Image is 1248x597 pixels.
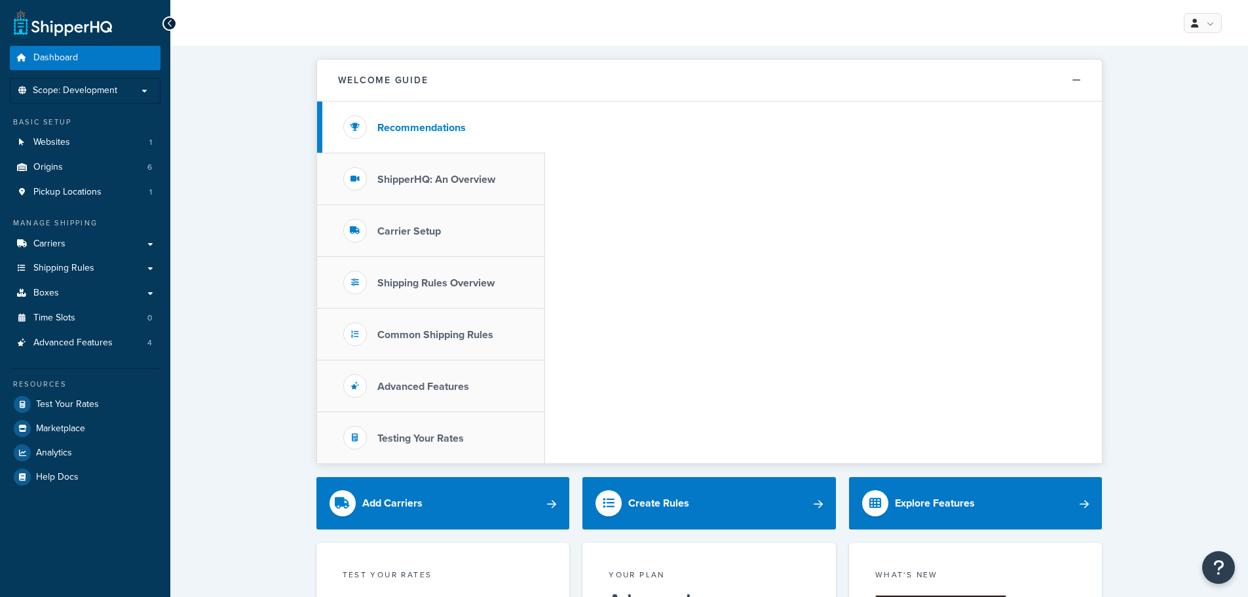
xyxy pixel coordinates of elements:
a: Create Rules [582,477,836,530]
a: Test Your Rates [10,393,161,416]
a: Add Carriers [316,477,570,530]
span: 0 [147,313,152,324]
button: Open Resource Center [1202,551,1235,584]
h3: Advanced Features [377,381,469,393]
span: 1 [149,187,152,198]
div: Your Plan [609,569,810,584]
h3: Carrier Setup [377,225,441,237]
li: Advanced Features [10,331,161,355]
span: Dashboard [33,52,78,64]
div: What's New [875,569,1076,584]
span: Boxes [33,288,59,299]
span: Analytics [36,448,72,459]
span: 4 [147,337,152,349]
a: Pickup Locations1 [10,180,161,204]
div: Test your rates [343,569,544,584]
span: Scope: Development [33,85,117,96]
h2: Welcome Guide [338,75,428,85]
div: Create Rules [628,494,689,512]
h3: Common Shipping Rules [377,329,493,341]
a: Websites1 [10,130,161,155]
a: Boxes [10,281,161,305]
span: Advanced Features [33,337,113,349]
span: 1 [149,137,152,148]
a: Dashboard [10,46,161,70]
div: Add Carriers [362,494,423,512]
h3: ShipperHQ: An Overview [377,174,495,185]
a: Shipping Rules [10,256,161,280]
a: Help Docs [10,465,161,489]
span: Shipping Rules [33,263,94,274]
span: Help Docs [36,472,79,483]
span: 6 [147,162,152,173]
li: Time Slots [10,306,161,330]
h3: Recommendations [377,122,466,134]
span: Test Your Rates [36,399,99,410]
li: Websites [10,130,161,155]
button: Welcome Guide [317,60,1102,102]
span: Carriers [33,239,66,250]
div: Manage Shipping [10,218,161,229]
span: Marketplace [36,423,85,434]
span: Time Slots [33,313,75,324]
div: Basic Setup [10,117,161,128]
h3: Testing Your Rates [377,433,464,444]
li: Pickup Locations [10,180,161,204]
a: Explore Features [849,477,1103,530]
span: Websites [33,137,70,148]
a: Time Slots0 [10,306,161,330]
a: Marketplace [10,417,161,440]
div: Resources [10,379,161,390]
h3: Shipping Rules Overview [377,277,495,289]
div: Explore Features [895,494,975,512]
li: Origins [10,155,161,180]
a: Origins6 [10,155,161,180]
a: Analytics [10,441,161,465]
span: Pickup Locations [33,187,102,198]
a: Advanced Features4 [10,331,161,355]
a: Carriers [10,232,161,256]
span: Origins [33,162,63,173]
